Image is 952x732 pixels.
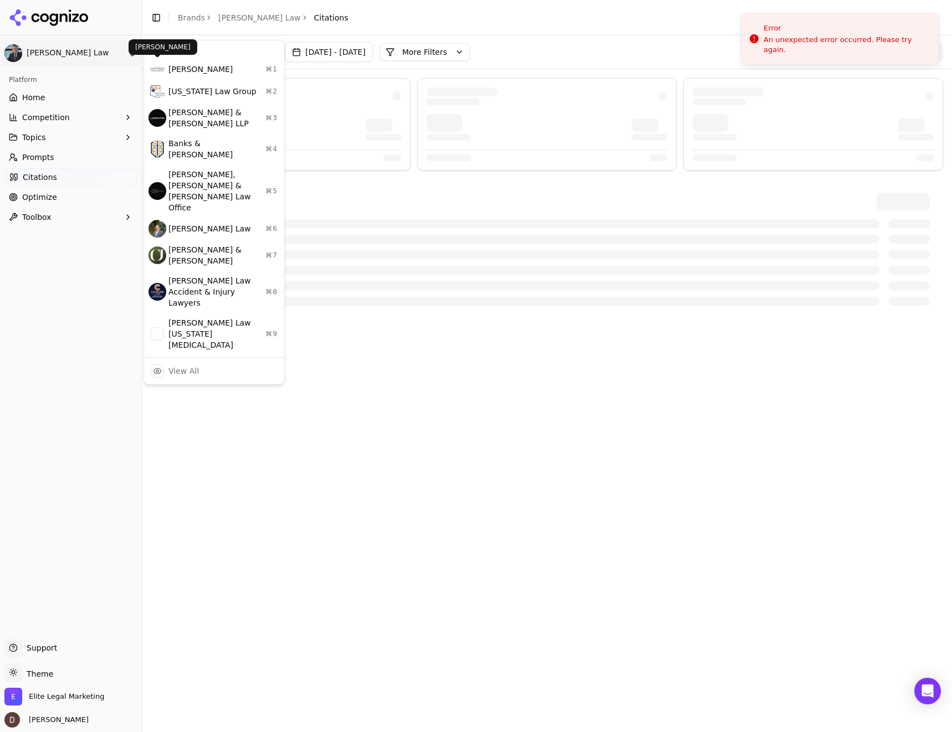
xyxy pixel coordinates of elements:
div: [PERSON_NAME] Law Accident & Injury Lawyers [146,271,282,313]
div: Banks & [PERSON_NAME] [146,133,282,164]
img: Bishop, Del Vecchio & Beeks Law Office [149,182,166,200]
div: [US_STATE] Law Group [146,80,282,102]
img: Cannon Law [149,220,166,238]
div: Brands [146,43,282,58]
div: [PERSON_NAME] Law [146,218,282,240]
img: Arizona Law Group [149,83,166,100]
span: ⌘ 2 [265,87,278,96]
span: ⌘ 7 [265,251,278,260]
span: ⌘ 3 [265,114,278,122]
span: ⌘ 9 [265,329,278,338]
div: View All [168,365,199,377]
div: [PERSON_NAME], [PERSON_NAME] & [PERSON_NAME] Law Office [146,164,282,218]
span: ⌘ 5 [265,187,278,195]
span: ⌘ 1 [265,65,278,74]
p: [PERSON_NAME] [135,43,191,51]
span: ⌘ 6 [265,224,278,233]
img: Armstrong Lee & Baker LLP [149,109,166,127]
span: ⌘ 8 [265,287,278,296]
div: Current brand: Malman Law [144,40,285,385]
div: [PERSON_NAME] & [PERSON_NAME] LLP [146,102,282,133]
img: Cohen & Jaffe [149,246,166,264]
div: [PERSON_NAME] & [PERSON_NAME] [146,240,282,271]
div: [PERSON_NAME] Law [US_STATE] [MEDICAL_DATA] [146,313,282,355]
img: Banks & Brower [149,140,166,158]
img: Aaron Herbert [149,60,166,78]
div: [PERSON_NAME] [146,58,282,80]
span: ⌘ 4 [265,145,278,153]
img: Colburn Law Washington Dog Bite [149,325,166,343]
img: Colburn Law Accident & Injury Lawyers [149,283,166,301]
